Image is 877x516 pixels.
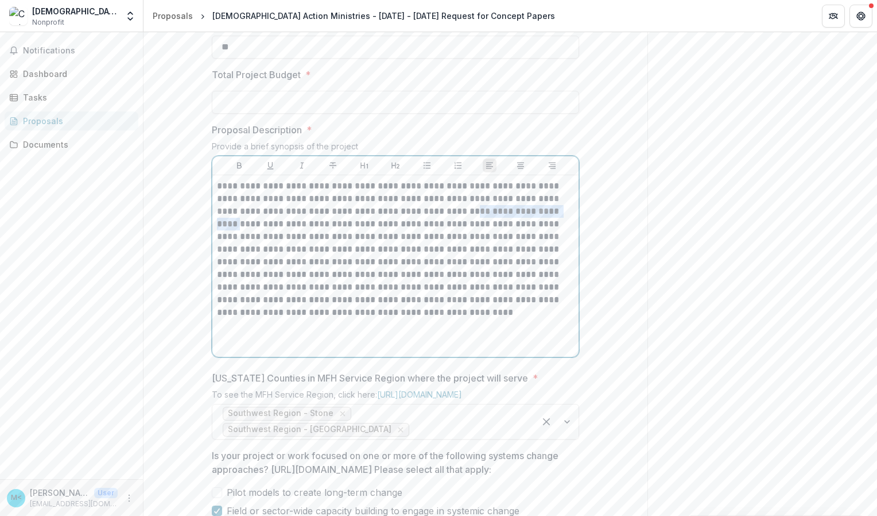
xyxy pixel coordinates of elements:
[212,390,579,404] div: To see the MFH Service Region, click here:
[849,5,872,28] button: Get Help
[23,138,129,151] div: Documents
[9,7,28,25] img: Christian Action Ministries
[5,64,138,83] a: Dashboard
[122,491,136,505] button: More
[5,111,138,130] a: Proposals
[212,141,579,156] div: Provide a brief synopsis of the project
[377,390,462,399] a: [URL][DOMAIN_NAME]
[23,68,129,80] div: Dashboard
[11,494,22,502] div: Michele Dean <director@christianactionministries.org>
[227,486,402,499] span: Pilot models to create long-term change
[32,5,118,17] div: [DEMOGRAPHIC_DATA] Action Ministries
[5,41,138,60] button: Notifications
[295,159,309,172] button: Italicize
[23,115,129,127] div: Proposals
[148,7,197,24] a: Proposals
[212,449,572,476] p: Is your project or work focused on one or more of the following systems change approaches? [URL][...
[545,159,559,172] button: Align Right
[822,5,845,28] button: Partners
[32,17,64,28] span: Nonprofit
[153,10,193,22] div: Proposals
[94,488,118,498] p: User
[337,408,348,419] div: Remove Southwest Region - Stone
[326,159,340,172] button: Strike
[212,10,555,22] div: [DEMOGRAPHIC_DATA] Action Ministries - [DATE] - [DATE] Request for Concept Papers
[212,123,302,137] p: Proposal Description
[451,159,465,172] button: Ordered List
[23,91,129,103] div: Tasks
[30,499,118,509] p: [EMAIL_ADDRESS][DOMAIN_NAME]
[5,135,138,154] a: Documents
[148,7,560,24] nav: breadcrumb
[358,159,371,172] button: Heading 1
[483,159,496,172] button: Align Left
[263,159,277,172] button: Underline
[389,159,402,172] button: Heading 2
[395,424,406,436] div: Remove Southwest Region - Taney
[514,159,527,172] button: Align Center
[228,425,391,434] span: Southwest Region - [GEOGRAPHIC_DATA]
[30,487,90,499] p: [PERSON_NAME] <[EMAIL_ADDRESS][DOMAIN_NAME]>
[228,409,333,418] span: Southwest Region - Stone
[232,159,246,172] button: Bold
[5,88,138,107] a: Tasks
[420,159,434,172] button: Bullet List
[212,68,301,82] p: Total Project Budget
[212,371,528,385] p: [US_STATE] Counties in MFH Service Region where the project will serve
[23,46,134,56] span: Notifications
[122,5,138,28] button: Open entity switcher
[537,413,556,431] div: Clear selected options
